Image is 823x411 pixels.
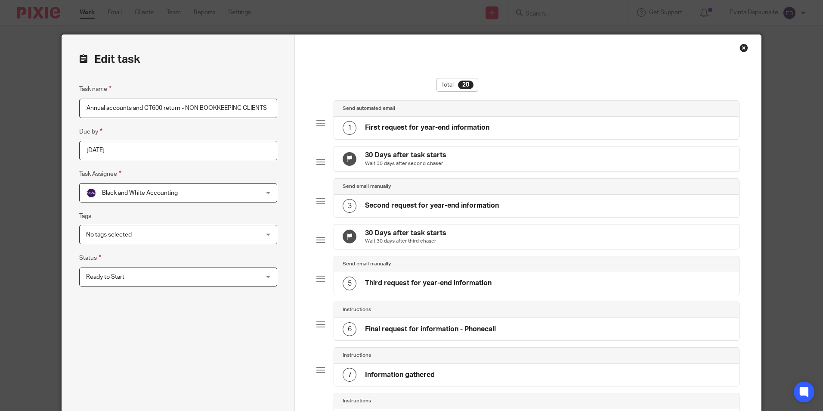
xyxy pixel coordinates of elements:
[343,368,356,382] div: 7
[102,190,178,196] span: Black and White Accounting
[365,279,492,288] h4: Third request for year-end information
[343,121,356,135] div: 1
[343,199,356,213] div: 3
[343,277,356,290] div: 5
[343,183,391,190] h4: Send email manually
[86,274,124,280] span: Ready to Start
[79,212,91,221] label: Tags
[365,371,435,380] h4: Information gathered
[365,238,446,245] p: Wait 30 days after third chaser
[436,78,478,92] div: Total
[365,201,499,210] h4: Second request for year-end information
[365,160,446,167] p: Wait 30 days after second chaser
[458,81,473,89] div: 20
[86,188,96,198] img: svg%3E
[343,322,356,336] div: 6
[343,352,371,359] h4: Instructions
[79,253,101,263] label: Status
[86,232,132,238] span: No tags selected
[365,229,446,238] h4: 30 Days after task starts
[343,306,371,313] h4: Instructions
[343,261,391,268] h4: Send email manually
[343,398,371,405] h4: Instructions
[79,127,102,137] label: Due by
[79,169,121,179] label: Task Assignee
[739,44,748,52] div: Close this dialog window
[365,325,496,334] h4: Final request for information - Phonecall
[79,84,111,94] label: Task name
[79,52,277,67] h2: Edit task
[365,123,489,132] h4: First request for year-end information
[79,141,277,160] input: Pick a date
[343,105,395,112] h4: Send automated email
[365,151,446,160] h4: 30 Days after task starts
